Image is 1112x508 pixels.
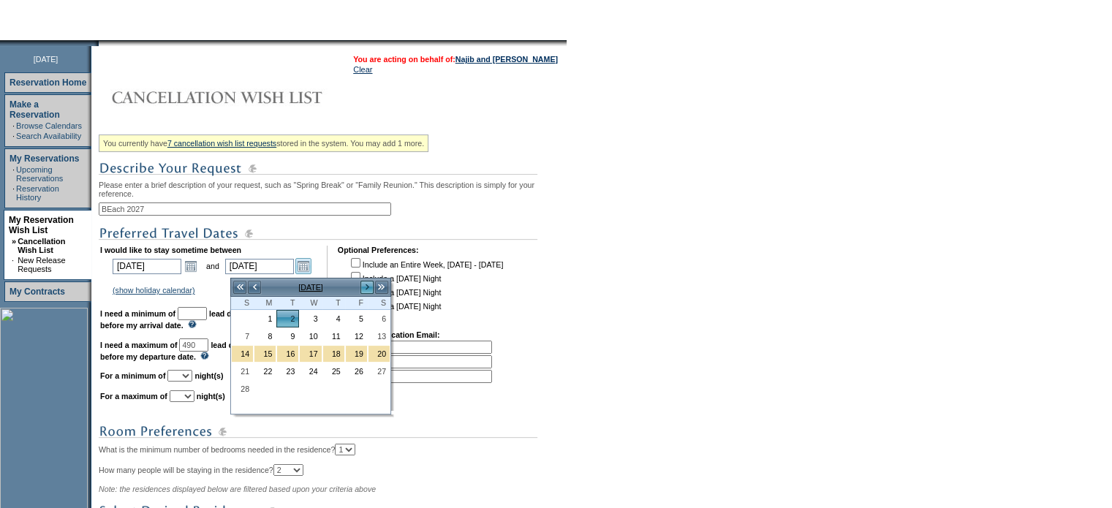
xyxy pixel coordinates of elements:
[197,392,225,401] b: night(s)
[299,310,322,327] td: Wednesday, February 03, 2027
[16,184,59,202] a: Reservation History
[360,280,374,295] a: >
[276,345,299,363] td: President's Week 2027 Holiday
[18,237,65,254] a: Cancellation Wish List
[254,328,276,344] a: 8
[254,310,276,327] td: Monday, February 01, 2027
[10,99,60,120] a: Make a Reservation
[276,363,299,380] td: Tuesday, February 23, 2027
[322,327,345,345] td: Thursday, February 11, 2027
[299,327,322,345] td: Wednesday, February 10, 2027
[12,237,16,246] b: »
[300,328,321,344] a: 10
[322,297,345,310] th: Thursday
[99,40,100,46] img: blank.gif
[323,346,344,362] a: 18
[100,392,167,401] b: For a maximum of
[194,371,223,380] b: night(s)
[9,215,74,235] a: My Reservation Wish List
[100,341,177,349] b: I need a maximum of
[368,310,390,327] td: Saturday, February 06, 2027
[231,363,254,380] td: Sunday, February 21, 2027
[353,55,558,64] span: You are acting on behalf of:
[100,371,165,380] b: For a minimum of
[254,311,276,327] a: 1
[345,310,368,327] td: Friday, February 05, 2027
[339,341,492,354] td: 1.
[368,363,390,379] a: 27
[277,346,298,362] a: 16
[254,297,276,310] th: Monday
[12,256,16,273] td: ·
[276,297,299,310] th: Tuesday
[232,280,247,295] a: <<
[99,422,537,441] img: subTtlRoomPreferences.gif
[295,258,311,274] a: Open the calendar popup.
[34,55,58,64] span: [DATE]
[232,328,253,344] a: 7
[346,311,367,327] a: 5
[338,246,419,254] b: Optional Preferences:
[232,363,253,379] a: 21
[16,165,63,183] a: Upcoming Reservations
[231,345,254,363] td: President's Week 2027 Holiday
[277,328,298,344] a: 9
[188,320,197,328] img: questionMark_lightBlue.gif
[200,352,209,360] img: questionMark_lightBlue.gif
[231,297,254,310] th: Sunday
[300,311,321,327] a: 3
[262,279,360,295] td: [DATE]
[204,256,222,276] td: and
[254,345,276,363] td: President's Week 2027 Holiday
[345,327,368,345] td: Friday, February 12, 2027
[12,165,15,183] td: ·
[455,55,558,64] a: Najib and [PERSON_NAME]
[368,345,390,363] td: President's Week 2027 Holiday
[345,297,368,310] th: Friday
[299,345,322,363] td: President's Week 2027 Holiday
[10,77,86,88] a: Reservation Home
[100,246,241,254] b: I would like to stay sometime between
[254,363,276,379] a: 22
[231,380,254,398] td: Sunday, February 28, 2027
[10,153,79,164] a: My Reservations
[254,327,276,345] td: Monday, February 08, 2027
[368,328,390,344] a: 13
[113,259,181,274] input: Date format: M/D/Y. Shortcut keys: [T] for Today. [UP] or [.] for Next Day. [DOWN] or [,] for Pre...
[276,310,299,327] td: Tuesday, February 02, 2027
[254,346,276,362] a: 15
[12,132,15,140] td: ·
[322,363,345,380] td: Thursday, February 25, 2027
[247,280,262,295] a: <
[322,310,345,327] td: Thursday, February 04, 2027
[339,355,492,368] td: 2.
[99,134,428,152] div: You currently have stored in the system. You may add 1 more.
[345,345,368,363] td: President's Week 2027 Holiday
[299,363,322,380] td: Wednesday, February 24, 2027
[300,346,321,362] a: 17
[323,311,344,327] a: 4
[16,121,82,130] a: Browse Calendars
[225,259,294,274] input: Date format: M/D/Y. Shortcut keys: [T] for Today. [UP] or [.] for Next Day. [DOWN] or [,] for Pre...
[277,363,298,379] a: 23
[346,363,367,379] a: 26
[323,363,344,379] a: 25
[232,346,253,362] a: 14
[348,256,503,320] td: Include an Entire Week, [DATE] - [DATE] Include a [DATE] Night Include a [DATE] Night Include a [...
[100,309,175,318] b: I need a minimum of
[231,327,254,345] td: Sunday, February 07, 2027
[18,256,65,273] a: New Release Requests
[277,311,298,327] a: 2
[183,258,199,274] a: Open the calendar popup.
[300,363,321,379] a: 24
[99,485,376,493] span: Note: the residences displayed below are filtered based upon your criteria above
[254,363,276,380] td: Monday, February 22, 2027
[339,370,492,383] td: 3.
[345,363,368,380] td: Friday, February 26, 2027
[374,280,389,295] a: >>
[113,286,195,295] a: (show holiday calendar)
[167,139,276,148] a: 7 cancellation wish list requests
[12,184,15,202] td: ·
[346,328,367,344] a: 12
[276,327,299,345] td: Tuesday, February 09, 2027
